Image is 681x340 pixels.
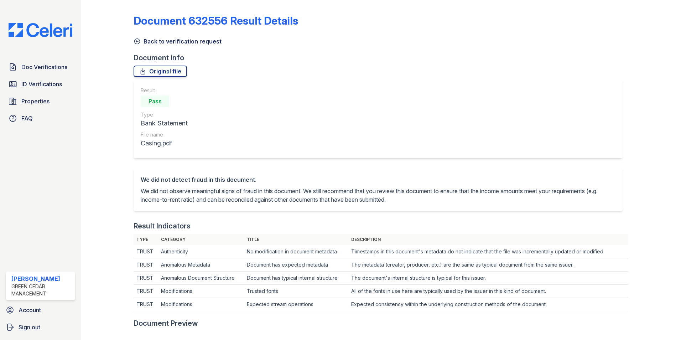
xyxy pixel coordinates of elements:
[244,298,348,311] td: Expected stream operations
[141,131,188,138] div: File name
[141,138,188,148] div: Casing.pdf
[134,53,628,63] div: Document info
[19,306,41,314] span: Account
[158,298,244,311] td: Modifications
[158,272,244,285] td: Anomalous Document Structure
[134,234,158,245] th: Type
[134,37,222,46] a: Back to verification request
[244,258,348,272] td: Document has expected metadata
[21,97,50,105] span: Properties
[141,118,188,128] div: Bank Statement
[6,60,75,74] a: Doc Verifications
[348,298,628,311] td: Expected consistency within the underlying construction methods of the document.
[134,245,158,258] td: TRUST
[244,272,348,285] td: Document has typical internal structure
[244,245,348,258] td: No modification in document metadata
[244,285,348,298] td: Trusted fonts
[141,96,169,107] div: Pass
[141,111,188,118] div: Type
[6,111,75,125] a: FAQ
[3,320,78,334] a: Sign out
[134,221,191,231] div: Result Indicators
[11,283,72,297] div: Green Cedar Management
[348,258,628,272] td: The metadata (creator, producer, etc.) are the same as typical document from the same issuer.
[158,285,244,298] td: Modifications
[141,175,615,184] div: We did not detect fraud in this document.
[158,245,244,258] td: Authenticity
[141,187,615,204] p: We did not observe meaningful signs of fraud in this document. We still recommend that you review...
[21,63,67,71] span: Doc Verifications
[348,234,628,245] th: Description
[21,80,62,88] span: ID Verifications
[21,114,33,123] span: FAQ
[134,258,158,272] td: TRUST
[348,285,628,298] td: All of the fonts in use here are typically used by the issuer in this kind of document.
[6,77,75,91] a: ID Verifications
[158,258,244,272] td: Anomalous Metadata
[3,303,78,317] a: Account
[348,272,628,285] td: The document's internal structure is typical for this issuer.
[134,318,198,328] div: Document Preview
[134,298,158,311] td: TRUST
[134,285,158,298] td: TRUST
[11,274,72,283] div: [PERSON_NAME]
[134,14,298,27] a: Document 632556 Result Details
[19,323,40,331] span: Sign out
[6,94,75,108] a: Properties
[3,23,78,37] img: CE_Logo_Blue-a8612792a0a2168367f1c8372b55b34899dd931a85d93a1a3d3e32e68fde9ad4.png
[348,245,628,258] td: Timestamps in this document's metadata do not indicate that the file was incrementally updated or...
[141,87,188,94] div: Result
[134,66,187,77] a: Original file
[134,272,158,285] td: TRUST
[158,234,244,245] th: Category
[244,234,348,245] th: Title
